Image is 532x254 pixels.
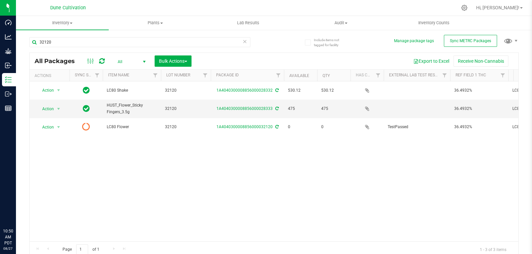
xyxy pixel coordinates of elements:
[108,73,129,77] a: Item Name
[55,104,63,114] span: select
[454,87,504,94] span: 36.4932%
[323,73,330,78] a: Qty
[394,38,434,44] button: Manage package tags
[165,87,207,94] span: 32120
[55,123,63,132] span: select
[16,16,109,30] a: Inventory
[216,88,273,93] a: 1A4040300008856000028332
[92,70,103,81] a: Filter
[497,70,508,81] a: Filter
[107,87,157,94] span: LC80 Shake
[350,70,384,81] th: Has COA
[288,87,313,94] span: 530.12
[450,39,491,43] span: Sync METRC Packages
[373,70,384,81] a: Filter
[166,73,190,77] a: Lot Number
[159,58,187,64] span: Bulk Actions
[36,86,54,95] span: Action
[155,55,192,67] button: Bulk Actions
[439,70,450,81] a: Filter
[321,124,346,130] span: 0
[5,105,12,112] inline-svg: Reports
[295,16,387,30] a: Audit
[35,73,67,78] div: Actions
[55,86,63,95] span: select
[216,73,239,77] a: Package ID
[107,124,157,130] span: LC80 Flower
[295,20,387,26] span: Audit
[83,86,90,95] span: In Sync
[274,88,279,93] span: Sync from Compliance System
[216,106,273,111] a: 1A4040300008856000028333
[288,106,313,112] span: 475
[216,125,273,129] a: 1A4040300008856000032120
[476,5,519,10] span: Hi, [PERSON_NAME]!
[409,20,459,26] span: Inventory Counts
[456,73,486,77] a: Ref Field 1 THC
[242,37,247,46] span: Clear
[228,20,268,26] span: Lab Results
[289,73,309,78] a: Available
[82,122,90,131] span: Pending Sync
[314,38,347,47] span: Include items not tagged for facility
[389,73,441,77] a: External Lab Test Result
[5,62,12,69] inline-svg: Inbound
[3,246,13,251] p: 08/27
[109,20,201,26] span: Plants
[16,20,109,26] span: Inventory
[36,123,54,132] span: Action
[5,76,12,83] inline-svg: Inventory
[29,37,250,47] input: Search Package ID, Item Name, SKU, Lot or Part Number...
[387,16,480,30] a: Inventory Counts
[454,55,508,67] button: Receive Non-Cannabis
[83,104,90,113] span: In Sync
[165,106,207,112] span: 32120
[200,70,211,81] a: Filter
[273,70,284,81] a: Filter
[3,228,13,246] p: 10:50 AM PDT
[109,16,201,30] a: Plants
[388,124,446,130] span: TestPassed
[444,35,497,47] button: Sync METRC Packages
[288,124,313,130] span: 0
[75,73,100,77] a: Sync Status
[50,5,86,11] span: Dune Cultivation
[409,55,454,67] button: Export to Excel
[36,104,54,114] span: Action
[5,91,12,97] inline-svg: Outbound
[321,106,346,112] span: 475
[274,106,279,111] span: Sync from Compliance System
[7,201,27,221] iframe: Resource center
[150,70,161,81] a: Filter
[321,87,346,94] span: 530.12
[5,19,12,26] inline-svg: Dashboard
[454,124,504,130] span: 36.4932%
[202,16,295,30] a: Lab Results
[274,125,279,129] span: Sync from Compliance System
[107,102,157,115] span: HUST_Flower_Sticky Fingers_3.5g
[460,5,468,11] div: Manage settings
[165,124,207,130] span: 32120
[5,34,12,40] inline-svg: Analytics
[5,48,12,54] inline-svg: Grow
[454,106,504,112] span: 36.4932%
[35,57,81,65] span: All Packages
